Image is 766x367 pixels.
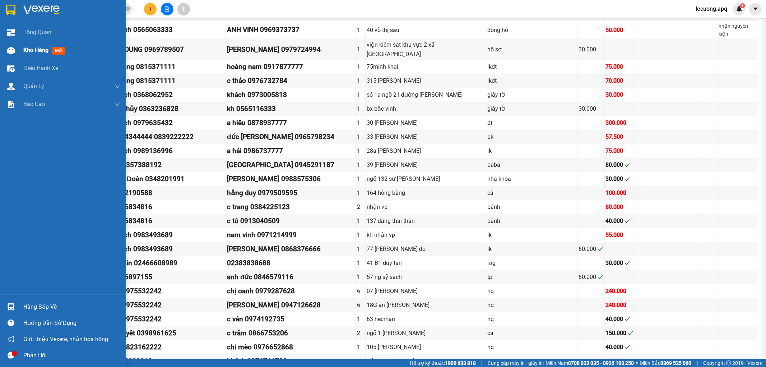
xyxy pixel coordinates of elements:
[487,202,576,211] div: bánh
[367,76,485,85] div: 315 [PERSON_NAME]
[227,342,354,353] div: chi mèo 0976652868
[227,314,354,325] div: c vân 0974192735
[227,61,354,72] div: hoàng nam 0917877777
[487,301,576,309] div: hq
[367,146,485,155] div: 28a [PERSON_NAME]
[357,160,364,169] div: 1
[487,286,576,295] div: hq
[546,359,634,367] span: Miền Nam
[357,329,364,338] div: 2
[23,82,44,91] span: Quản Lý
[367,315,485,324] div: 63 hecman
[579,45,603,54] div: 30.000
[227,174,354,184] div: [PERSON_NAME] 0988575306
[357,286,364,295] div: 6
[367,286,485,295] div: 07 [PERSON_NAME]
[690,4,733,13] span: lecuong.apq
[357,357,364,366] div: 1
[487,26,576,35] div: đồng hồ
[625,218,630,224] span: check
[227,118,354,128] div: a hiếu 0878937777
[113,258,224,269] div: đại tín 02466608989
[606,132,633,141] div: 57.500
[227,75,354,86] div: c thảo 0976732784
[357,45,364,54] div: 1
[357,188,364,197] div: 1
[7,29,15,36] img: dashboard-icon
[606,286,633,295] div: 240.000
[487,272,576,281] div: tp
[487,76,576,85] div: lkdt
[113,314,224,325] div: kh 0975532242
[367,90,485,99] div: số 1a ngõ 21 đường [PERSON_NAME]
[113,44,224,55] div: EM DUNG 0969789507
[23,350,120,361] div: Phản hồi
[367,132,485,141] div: 33 [PERSON_NAME]
[487,188,576,197] div: cá
[726,361,731,366] span: copyright
[488,359,544,367] span: Cung cấp máy in - giấy in:
[625,344,630,350] span: check
[741,3,744,8] span: 1
[113,244,224,254] div: khách 0983493689
[7,47,15,54] img: warehouse-icon
[598,246,603,252] span: check
[357,62,364,71] div: 1
[625,176,630,182] span: check
[357,258,364,267] div: 1
[177,3,190,15] button: aim
[606,26,633,35] div: 50.000
[227,244,354,254] div: [PERSON_NAME] 0868376666
[487,132,576,141] div: pk
[367,216,485,225] div: 137 đăng thai thân
[23,302,120,312] div: Hàng sắp về
[606,329,633,338] div: 150.000
[113,104,224,114] div: chị thủy 0363236828
[357,230,364,239] div: 1
[606,202,633,211] div: 80.000
[113,286,224,297] div: kh 0975532242
[227,272,354,283] div: anh đức 0846579116
[752,6,759,12] span: caret-down
[357,118,364,127] div: 1
[357,132,364,141] div: 1
[598,274,603,280] span: check
[367,118,485,127] div: 30 [PERSON_NAME]
[606,90,633,99] div: 30.000
[227,104,354,114] div: kh 0565116333
[52,47,65,55] span: mới
[367,160,485,169] div: 39 [PERSON_NAME]
[697,359,698,367] span: |
[606,230,633,239] div: 55.000
[113,160,224,170] div: kh 0357388192
[606,118,633,127] div: 300.000
[113,300,224,311] div: kh 0975532242
[113,61,224,72] div: c trang 0815371111
[113,146,224,156] div: khách 0989136996
[357,343,364,352] div: 1
[357,26,364,35] div: 1
[113,356,224,367] div: 0879393319
[487,118,576,127] div: dt
[357,244,364,253] div: 1
[357,202,364,211] div: 2
[487,329,576,338] div: cá
[487,62,576,71] div: lkdt
[227,286,354,297] div: chị oanh 0979287628
[357,301,364,309] div: 6
[113,188,224,198] div: 0912190588
[749,3,762,15] button: caret-down
[487,343,576,352] div: hq
[487,90,576,99] div: giấy tờ
[113,202,224,212] div: 0966834816
[481,359,482,367] span: |
[625,260,630,266] span: check
[357,216,364,225] div: 1
[367,104,485,113] div: bx bắc vinh
[568,360,634,366] strong: 0708 023 035 - 0935 103 250
[227,356,354,367] div: khách 0976714708
[367,26,485,35] div: 40 võ thị sáu
[227,300,354,311] div: [PERSON_NAME] 0947126628
[115,101,120,107] span: down
[636,362,638,364] span: ⚪️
